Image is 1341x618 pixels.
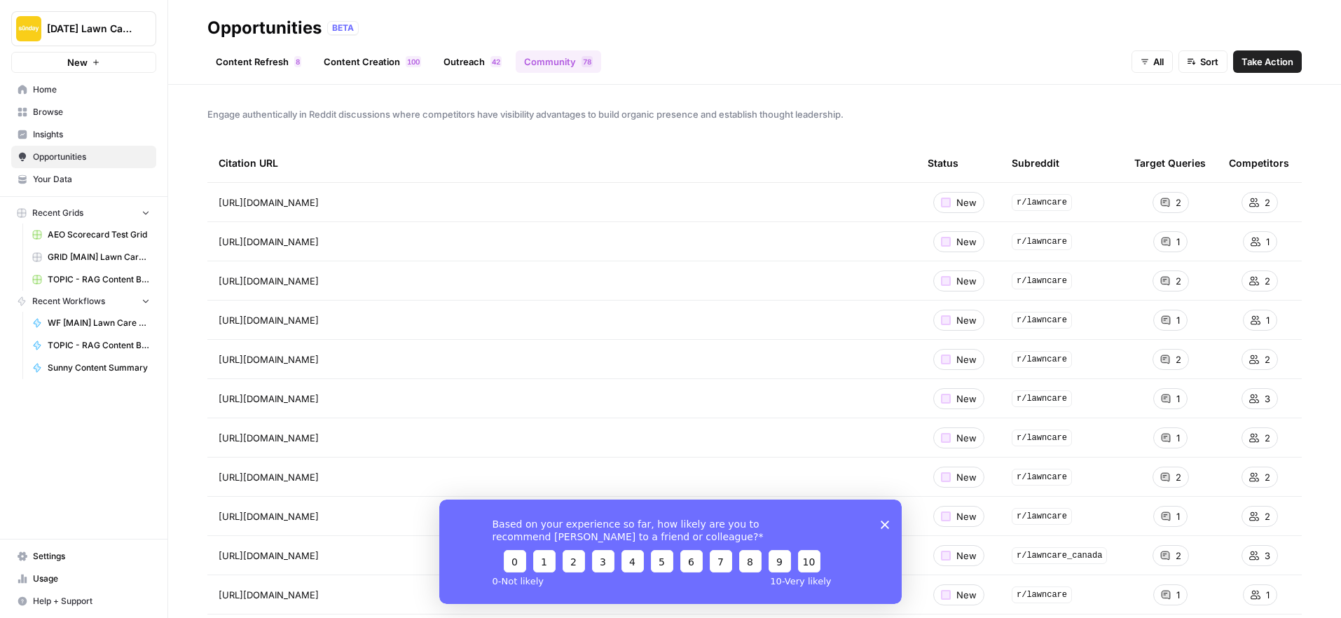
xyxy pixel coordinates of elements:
[1200,55,1218,69] span: Sort
[956,549,977,563] span: New
[219,144,905,182] div: Citation URL
[1176,470,1181,484] span: 2
[207,107,1302,121] span: Engage authentically in Reddit discussions where competitors have visibility advantages to build ...
[435,50,510,73] a: Outreach42
[219,195,319,210] span: [URL][DOMAIN_NAME]
[1265,195,1270,210] span: 2
[582,56,593,67] div: 78
[11,202,156,224] button: Recent Grids
[67,55,88,69] span: New
[1265,549,1270,563] span: 3
[956,588,977,602] span: New
[33,106,150,118] span: Browse
[219,352,319,366] span: [URL][DOMAIN_NAME]
[219,392,319,406] span: [URL][DOMAIN_NAME]
[11,52,156,73] button: New
[496,56,500,67] span: 2
[956,195,977,210] span: New
[411,56,415,67] span: 0
[1012,312,1072,329] span: r/lawncare
[33,128,150,141] span: Insights
[16,16,41,41] img: Sunday Lawn Care Logo
[1012,469,1072,486] span: r/lawncare
[11,291,156,312] button: Recent Workflows
[219,313,319,327] span: [URL][DOMAIN_NAME]
[33,572,150,585] span: Usage
[1012,351,1072,368] span: r/lawncare
[1176,235,1180,249] span: 1
[492,56,496,67] span: 4
[11,11,156,46] button: Workspace: Sunday Lawn Care
[33,595,150,607] span: Help + Support
[219,588,319,602] span: [URL][DOMAIN_NAME]
[407,56,411,67] span: 1
[11,545,156,568] a: Settings
[219,549,319,563] span: [URL][DOMAIN_NAME]
[956,313,977,327] span: New
[48,273,150,286] span: TOPIC - RAG Content Brief Grid
[956,352,977,366] span: New
[1266,588,1270,602] span: 1
[48,317,150,329] span: WF [MAIN] Lawn Care - Local pSEO Page Generator [[PERSON_NAME]]
[219,509,319,523] span: [URL][DOMAIN_NAME]
[32,295,105,308] span: Recent Workflows
[219,470,319,484] span: [URL][DOMAIN_NAME]
[207,50,310,73] a: Content Refresh8
[956,509,977,523] span: New
[207,17,322,39] div: Opportunities
[33,550,150,563] span: Settings
[26,224,156,246] a: AEO Scorecard Test Grid
[1229,144,1289,182] div: Competitors
[11,568,156,590] a: Usage
[294,56,301,67] div: 8
[219,235,319,249] span: [URL][DOMAIN_NAME]
[406,56,421,67] div: 100
[1176,352,1181,366] span: 2
[48,339,150,352] span: TOPIC - RAG Content Brief
[26,334,156,357] a: TOPIC - RAG Content Brief
[33,83,150,96] span: Home
[32,207,83,219] span: Recent Grids
[516,50,601,73] a: Community78
[956,274,977,288] span: New
[1176,509,1180,523] span: 1
[11,168,156,191] a: Your Data
[33,151,150,163] span: Opportunities
[11,123,156,146] a: Insights
[48,362,150,374] span: Sunny Content Summary
[1132,50,1173,73] button: All
[1012,547,1107,564] span: r/lawncare_canada
[26,268,156,291] a: TOPIC - RAG Content Brief Grid
[1265,352,1270,366] span: 2
[1012,194,1072,211] span: r/lawncare
[1178,50,1227,73] button: Sort
[1134,144,1206,182] div: Target Queries
[1242,55,1293,69] span: Take Action
[1012,390,1072,407] span: r/lawncare
[1012,273,1072,289] span: r/lawncare
[1012,233,1072,250] span: r/lawncare
[439,500,902,604] iframe: Survey from AirOps
[1176,195,1181,210] span: 2
[1266,313,1270,327] span: 1
[1176,588,1180,602] span: 1
[47,22,132,36] span: [DATE] Lawn Care
[587,56,591,67] span: 8
[928,144,958,182] div: Status
[48,228,150,241] span: AEO Scorecard Test Grid
[11,101,156,123] a: Browse
[33,173,150,186] span: Your Data
[1265,509,1270,523] span: 2
[26,357,156,379] a: Sunny Content Summary
[1012,430,1072,446] span: r/lawncare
